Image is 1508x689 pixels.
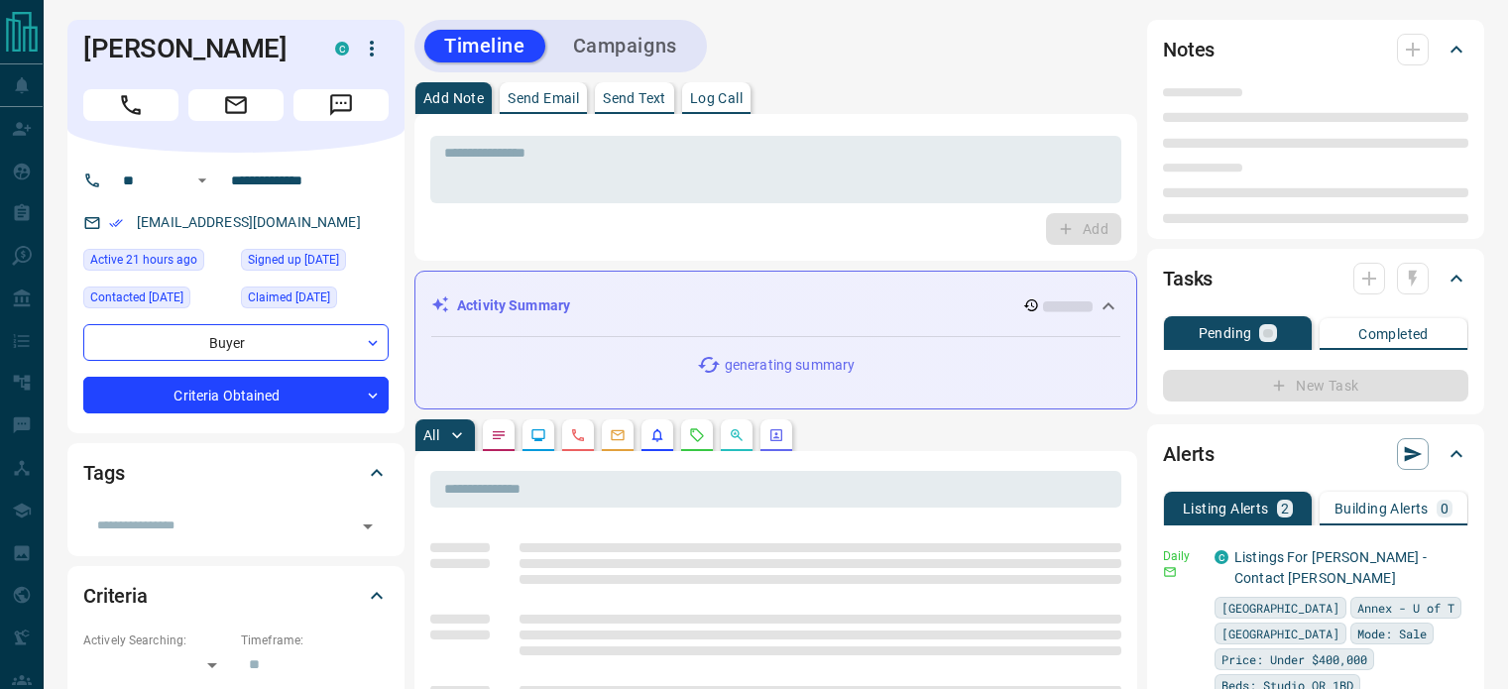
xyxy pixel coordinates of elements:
[248,250,339,270] span: Signed up [DATE]
[188,89,284,121] span: Email
[1221,624,1339,643] span: [GEOGRAPHIC_DATA]
[1183,502,1269,516] p: Listing Alerts
[1163,255,1468,302] div: Tasks
[1221,649,1367,669] span: Price: Under $400,000
[241,632,389,649] p: Timeframe:
[530,427,546,443] svg: Lead Browsing Activity
[1163,438,1215,470] h2: Alerts
[83,449,389,497] div: Tags
[1215,550,1228,564] div: condos.ca
[431,287,1120,324] div: Activity Summary
[83,572,389,620] div: Criteria
[83,33,305,64] h1: [PERSON_NAME]
[508,91,579,105] p: Send Email
[1163,430,1468,478] div: Alerts
[457,295,570,316] p: Activity Summary
[137,214,361,230] a: [EMAIL_ADDRESS][DOMAIN_NAME]
[1358,327,1429,341] p: Completed
[424,30,545,62] button: Timeline
[1441,502,1449,516] p: 0
[1221,598,1339,618] span: [GEOGRAPHIC_DATA]
[491,427,507,443] svg: Notes
[1357,598,1454,618] span: Annex - U of T
[83,632,231,649] p: Actively Searching:
[690,91,743,105] p: Log Call
[1334,502,1429,516] p: Building Alerts
[423,91,484,105] p: Add Note
[603,91,666,105] p: Send Text
[1163,263,1213,294] h2: Tasks
[725,355,855,376] p: generating summary
[768,427,784,443] svg: Agent Actions
[1234,549,1427,586] a: Listings For [PERSON_NAME] - Contact [PERSON_NAME]
[1357,624,1427,643] span: Mode: Sale
[90,287,183,307] span: Contacted [DATE]
[109,216,123,230] svg: Email Verified
[729,427,745,443] svg: Opportunities
[1163,34,1215,65] h2: Notes
[423,428,439,442] p: All
[610,427,626,443] svg: Emails
[190,169,214,192] button: Open
[83,580,148,612] h2: Criteria
[570,427,586,443] svg: Calls
[335,42,349,56] div: condos.ca
[248,287,330,307] span: Claimed [DATE]
[354,513,382,540] button: Open
[1163,547,1203,565] p: Daily
[83,377,389,413] div: Criteria Obtained
[1199,326,1252,340] p: Pending
[241,287,389,314] div: Thu Oct 09 2025
[293,89,389,121] span: Message
[83,89,178,121] span: Call
[1163,565,1177,579] svg: Email
[241,249,389,277] div: Thu Oct 09 2025
[83,324,389,361] div: Buyer
[649,427,665,443] svg: Listing Alerts
[553,30,697,62] button: Campaigns
[83,249,231,277] div: Mon Oct 13 2025
[83,457,124,489] h2: Tags
[90,250,197,270] span: Active 21 hours ago
[1163,26,1468,73] div: Notes
[83,287,231,314] div: Fri Oct 10 2025
[1281,502,1289,516] p: 2
[689,427,705,443] svg: Requests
